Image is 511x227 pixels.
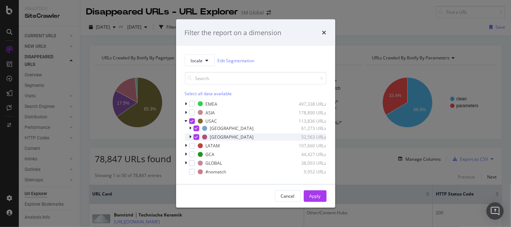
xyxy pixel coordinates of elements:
div: #nomatch [206,169,226,175]
div: GCA [206,151,215,157]
button: Cancel [275,190,301,202]
button: Apply [304,190,327,202]
div: 38,093 URLs [291,160,327,166]
div: Filter the report on a dimension [185,28,282,37]
a: Edit Segmentation [218,56,255,64]
div: Open Intercom Messenger [486,202,504,220]
div: times [322,28,327,37]
span: locale [191,57,203,63]
div: 52,563 URLs [291,134,327,140]
input: Search [185,72,327,85]
div: 9,952 URLs [291,169,327,175]
div: 178,890 URLs [291,109,327,115]
div: 107,660 URLs [291,143,327,149]
div: modal [176,19,335,208]
div: USAC [206,118,217,124]
div: 497,338 URLs [291,101,327,107]
div: 113,836 URLs [291,118,327,124]
div: EMEA [206,101,218,107]
div: 44,427 URLs [291,151,327,157]
button: locale [185,55,215,66]
div: ASIA [206,109,215,115]
div: Select all data available [185,91,327,97]
div: 61,273 URLs [291,125,327,131]
div: [GEOGRAPHIC_DATA] [210,134,254,140]
div: GLOBAL [206,160,222,166]
div: LATAM [206,143,220,149]
div: Apply [310,193,321,199]
div: [GEOGRAPHIC_DATA] [210,125,254,131]
div: Cancel [281,193,295,199]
